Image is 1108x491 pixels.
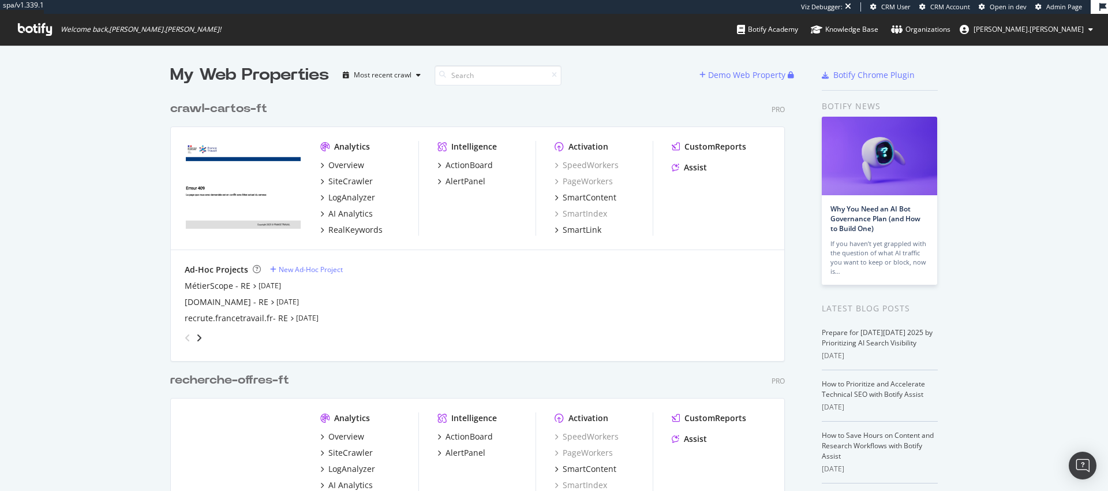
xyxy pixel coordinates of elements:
a: Demo Web Property [699,70,788,80]
div: Intelligence [451,412,497,424]
div: My Web Properties [170,64,329,87]
div: Latest Blog Posts [822,302,938,315]
div: Overview [328,159,364,171]
div: Organizations [891,24,950,35]
a: Botify Chrome Plugin [822,69,915,81]
div: Demo Web Property [708,69,785,81]
a: crawl-cartos-ft [170,101,272,117]
div: [DATE] [822,351,938,361]
div: Ad-Hoc Projects [185,264,248,276]
div: New Ad-Hoc Project [279,265,343,274]
button: [PERSON_NAME].[PERSON_NAME] [950,20,1102,39]
div: Analytics [334,412,370,424]
a: SpeedWorkers [555,431,619,442]
a: SmartLink [555,224,601,236]
a: PageWorkers [555,176,613,187]
a: CRM Account [919,2,970,12]
div: RealKeywords [328,224,383,236]
img: Why You Need an AI Bot Governance Plan (and How to Build One) [822,117,937,195]
a: SpeedWorkers [555,159,619,171]
div: Activation [568,141,608,152]
div: Overview [328,431,364,442]
a: MétierScope - RE [185,280,250,292]
div: Analytics [334,141,370,152]
a: SmartContent [555,192,616,203]
div: AI Analytics [328,479,373,491]
div: SmartLink [563,224,601,236]
a: AI Analytics [320,479,373,491]
button: Most recent crawl [338,66,425,84]
div: recrute.francetravail.fr- RE [185,313,288,324]
div: Assist [684,433,707,445]
div: ActionBoard [446,159,493,171]
a: SmartIndex [555,208,607,220]
input: Search [435,65,562,85]
a: recherche-offres-ft [170,372,294,389]
a: CustomReports [672,412,746,424]
div: Most recent crawl [354,72,411,79]
div: Intelligence [451,141,497,152]
span: meghan.evans [974,24,1084,34]
a: Organizations [891,14,950,45]
span: CRM Account [930,2,970,11]
div: Assist [684,162,707,173]
div: recherche-offres-ft [170,372,289,389]
div: Botify Academy [737,24,798,35]
a: Prepare for [DATE][DATE] 2025 by Prioritizing AI Search Visibility [822,328,933,348]
a: ActionBoard [437,431,493,442]
div: Knowledge Base [811,24,878,35]
div: Pro [772,376,785,386]
div: CustomReports [684,412,746,424]
a: PageWorkers [555,447,613,459]
div: angle-right [195,332,203,344]
div: SiteCrawler [328,176,373,187]
a: [DATE] [296,313,319,323]
div: Pro [772,105,785,114]
a: SiteCrawler [320,447,373,459]
a: [DATE] [276,297,299,307]
div: Activation [568,412,608,424]
a: CustomReports [672,141,746,152]
div: SmartContent [563,192,616,203]
div: Viz Debugger: [801,2,843,12]
a: CRM User [870,2,911,12]
div: CustomReports [684,141,746,152]
div: LogAnalyzer [328,192,375,203]
a: [DOMAIN_NAME] - RE [185,296,268,308]
div: [DATE] [822,464,938,474]
div: AI Analytics [328,208,373,220]
a: Overview [320,431,364,442]
div: AlertPanel [446,447,485,459]
a: Why You Need an AI Bot Governance Plan (and How to Build One) [830,204,920,233]
img: www.francetravail.fr [185,141,302,235]
a: Knowledge Base [811,14,878,45]
a: AI Analytics [320,208,373,220]
div: SiteCrawler [328,447,373,459]
a: Assist [672,433,707,445]
div: angle-left [180,329,195,347]
span: Admin Page [1046,2,1082,11]
div: If you haven’t yet grappled with the question of what AI traffic you want to keep or block, now is… [830,239,929,276]
a: ActionBoard [437,159,493,171]
a: [DATE] [259,281,281,291]
div: SmartIndex [555,479,607,491]
a: SmartContent [555,463,616,475]
div: crawl-cartos-ft [170,101,267,117]
a: How to Prioritize and Accelerate Technical SEO with Botify Assist [822,379,925,399]
div: Open Intercom Messenger [1069,452,1096,479]
span: Open in dev [990,2,1027,11]
div: LogAnalyzer [328,463,375,475]
a: Admin Page [1035,2,1082,12]
a: Botify Academy [737,14,798,45]
a: New Ad-Hoc Project [270,265,343,274]
a: Assist [672,162,707,173]
div: [DATE] [822,402,938,412]
a: LogAnalyzer [320,463,375,475]
a: LogAnalyzer [320,192,375,203]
